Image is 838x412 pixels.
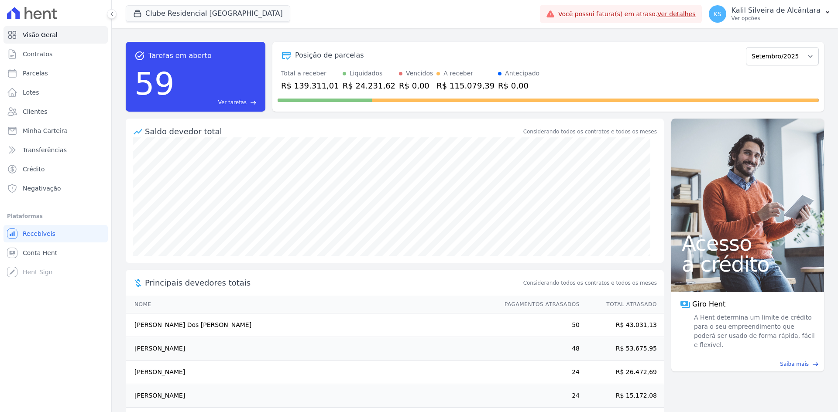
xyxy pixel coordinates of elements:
[714,11,721,17] span: KS
[677,360,819,368] a: Saiba mais east
[498,80,539,92] div: R$ 0,00
[505,69,539,78] div: Antecipado
[134,51,145,61] span: task_alt
[702,2,838,26] button: KS Kalil Silveira de Alcântara Ver opções
[23,229,55,238] span: Recebíveis
[496,313,580,337] td: 50
[496,361,580,384] td: 24
[496,384,580,408] td: 24
[295,50,364,61] div: Posição de parcelas
[657,10,696,17] a: Ver detalhes
[126,337,496,361] td: [PERSON_NAME]
[692,299,725,310] span: Giro Hent
[3,244,108,262] a: Conta Hent
[580,337,664,361] td: R$ 53.675,95
[281,80,339,92] div: R$ 139.311,01
[148,51,212,61] span: Tarefas em aberto
[7,211,104,221] div: Plataformas
[523,128,657,136] div: Considerando todos os contratos e todos os meses
[134,61,175,106] div: 59
[23,184,61,193] span: Negativação
[3,141,108,159] a: Transferências
[23,50,52,58] span: Contratos
[23,165,45,174] span: Crédito
[3,84,108,101] a: Lotes
[23,107,47,116] span: Clientes
[218,99,247,106] span: Ver tarefas
[145,277,522,289] span: Principais devedores totais
[3,45,108,63] a: Contratos
[496,296,580,313] th: Pagamentos Atrasados
[732,15,821,22] p: Ver opções
[692,313,815,350] span: A Hent determina um limite de crédito para o seu empreendimento que poderá ser usado de forma ráp...
[350,69,383,78] div: Liquidados
[23,69,48,78] span: Parcelas
[523,279,657,287] span: Considerando todos os contratos e todos os meses
[580,296,664,313] th: Total Atrasado
[23,146,67,154] span: Transferências
[145,126,522,137] div: Saldo devedor total
[3,180,108,197] a: Negativação
[3,160,108,178] a: Crédito
[3,225,108,242] a: Recebíveis
[343,80,395,92] div: R$ 24.231,62
[443,69,473,78] div: A receber
[3,103,108,120] a: Clientes
[682,254,814,275] span: a crédito
[780,360,809,368] span: Saiba mais
[558,10,696,19] span: Você possui fatura(s) em atraso.
[580,361,664,384] td: R$ 26.472,69
[406,69,433,78] div: Vencidos
[580,384,664,408] td: R$ 15.172,08
[281,69,339,78] div: Total a receber
[436,80,495,92] div: R$ 115.079,39
[732,6,821,15] p: Kalil Silveira de Alcântara
[250,99,257,106] span: east
[3,65,108,82] a: Parcelas
[399,80,433,92] div: R$ 0,00
[23,88,39,97] span: Lotes
[496,337,580,361] td: 48
[23,31,58,39] span: Visão Geral
[23,126,68,135] span: Minha Carteira
[126,361,496,384] td: [PERSON_NAME]
[126,296,496,313] th: Nome
[3,122,108,140] a: Minha Carteira
[126,5,290,22] button: Clube Residencial [GEOGRAPHIC_DATA]
[126,313,496,337] td: [PERSON_NAME] Dos [PERSON_NAME]
[580,313,664,337] td: R$ 43.031,13
[178,99,257,106] a: Ver tarefas east
[812,361,819,368] span: east
[3,26,108,44] a: Visão Geral
[23,249,57,257] span: Conta Hent
[682,233,814,254] span: Acesso
[126,384,496,408] td: [PERSON_NAME]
